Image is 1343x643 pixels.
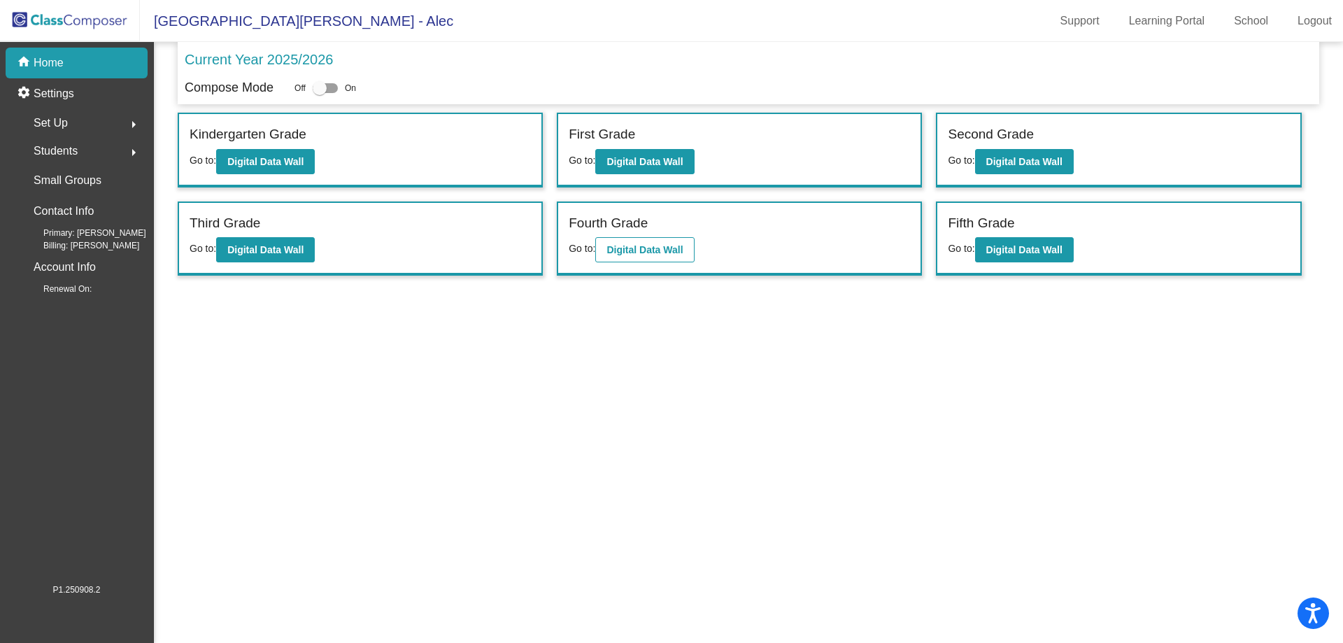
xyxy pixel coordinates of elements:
[986,156,1063,167] b: Digital Data Wall
[21,239,139,252] span: Billing: [PERSON_NAME]
[140,10,453,32] span: [GEOGRAPHIC_DATA][PERSON_NAME] - Alec
[34,55,64,71] p: Home
[948,213,1014,234] label: Fifth Grade
[190,155,216,166] span: Go to:
[17,55,34,71] mat-icon: home
[569,125,635,145] label: First Grade
[595,149,694,174] button: Digital Data Wall
[1223,10,1279,32] a: School
[216,237,315,262] button: Digital Data Wall
[595,237,694,262] button: Digital Data Wall
[975,149,1074,174] button: Digital Data Wall
[17,85,34,102] mat-icon: settings
[948,125,1034,145] label: Second Grade
[227,244,304,255] b: Digital Data Wall
[125,116,142,133] mat-icon: arrow_right
[185,78,273,97] p: Compose Mode
[1118,10,1216,32] a: Learning Portal
[975,237,1074,262] button: Digital Data Wall
[569,155,595,166] span: Go to:
[1049,10,1111,32] a: Support
[21,283,92,295] span: Renewal On:
[606,156,683,167] b: Digital Data Wall
[606,244,683,255] b: Digital Data Wall
[569,243,595,254] span: Go to:
[1286,10,1343,32] a: Logout
[190,213,260,234] label: Third Grade
[34,113,68,133] span: Set Up
[569,213,648,234] label: Fourth Grade
[216,149,315,174] button: Digital Data Wall
[34,85,74,102] p: Settings
[34,257,96,277] p: Account Info
[34,202,94,221] p: Contact Info
[190,243,216,254] span: Go to:
[948,243,974,254] span: Go to:
[294,82,306,94] span: Off
[125,144,142,161] mat-icon: arrow_right
[34,141,78,161] span: Students
[986,244,1063,255] b: Digital Data Wall
[190,125,306,145] label: Kindergarten Grade
[34,171,101,190] p: Small Groups
[21,227,146,239] span: Primary: [PERSON_NAME]
[345,82,356,94] span: On
[227,156,304,167] b: Digital Data Wall
[948,155,974,166] span: Go to:
[185,49,333,70] p: Current Year 2025/2026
